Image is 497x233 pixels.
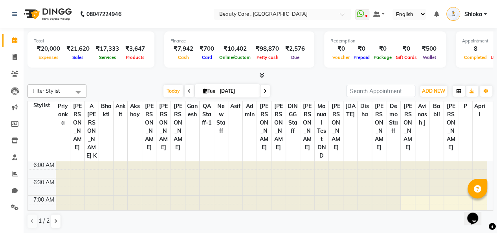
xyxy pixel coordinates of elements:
[39,217,50,225] span: 1 / 2
[70,55,86,60] span: Sales
[32,196,56,204] div: 7:00 AM
[352,55,372,60] span: Prepaid
[257,101,271,152] span: [PERSON_NAME]
[128,101,142,119] span: Akshay
[176,55,191,60] span: Cash
[422,88,445,94] span: ADD NEW
[163,85,183,97] span: Today
[330,55,352,60] span: Voucher
[330,44,352,53] div: ₹0
[329,101,343,152] span: [PERSON_NAME]
[217,55,253,60] span: Online/Custom
[464,202,489,225] iframe: chat widget
[419,44,440,53] div: ₹500
[420,86,447,97] button: ADD NEW
[330,38,440,44] div: Redemption
[372,44,394,53] div: ₹0
[86,3,121,25] b: 08047224946
[386,101,400,136] span: Demo staff
[415,101,429,128] span: Avinash J
[34,38,148,44] div: Total
[171,44,196,53] div: ₹7,942
[444,101,458,152] span: [PERSON_NAME]
[171,101,185,152] span: [PERSON_NAME]
[32,161,56,169] div: 6:00 AM
[70,101,84,152] span: [PERSON_NAME]
[462,55,489,60] span: Completed
[32,178,56,187] div: 6:30 AM
[34,44,63,53] div: ₹20,000
[20,3,74,25] img: logo
[372,55,394,60] span: Package
[394,44,419,53] div: ₹0
[352,44,372,53] div: ₹0
[37,55,61,60] span: Expenses
[394,55,419,60] span: Gift Cards
[56,101,70,128] span: Priyanka
[185,101,200,119] span: Ganesh
[347,85,415,97] input: Search Appointment
[228,101,242,111] span: asif
[142,101,156,152] span: [PERSON_NAME]
[196,44,217,53] div: ₹700
[429,101,444,119] span: Babli
[282,44,308,53] div: ₹2,576
[343,101,358,119] span: [DATE]
[421,55,438,60] span: Wallet
[200,101,214,128] span: QA Staff-1
[93,44,122,53] div: ₹17,333
[33,88,60,94] span: Filter Stylist
[28,101,56,110] div: Stylist
[462,44,489,53] div: 8
[217,44,253,53] div: ₹10,402
[401,101,415,152] span: [PERSON_NAME]
[358,101,372,119] span: Disha
[214,101,228,136] span: new staff
[114,101,128,119] span: Ankit
[217,85,257,97] input: 2025-09-02
[124,55,147,60] span: Products
[243,101,257,119] span: Admin
[99,101,113,119] span: Bhakti
[372,101,386,152] span: [PERSON_NAME]
[473,101,487,119] span: April
[156,101,171,152] span: [PERSON_NAME]
[458,101,472,111] span: p
[122,44,148,53] div: ₹3,647
[253,44,282,53] div: ₹98,870
[171,38,308,44] div: Finance
[289,55,301,60] span: Due
[315,101,329,161] span: Manual Test DND
[200,55,214,60] span: Card
[464,10,482,18] span: Shloka
[446,7,460,21] img: Shloka
[85,101,99,161] span: A [PERSON_NAME] K
[271,101,286,152] span: [PERSON_NAME]
[286,101,300,136] span: DINGG Staff
[63,44,93,53] div: ₹21,620
[97,55,118,60] span: Services
[201,88,217,94] span: Tue
[300,101,314,152] span: [PERSON_NAME]
[255,55,281,60] span: Petty cash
